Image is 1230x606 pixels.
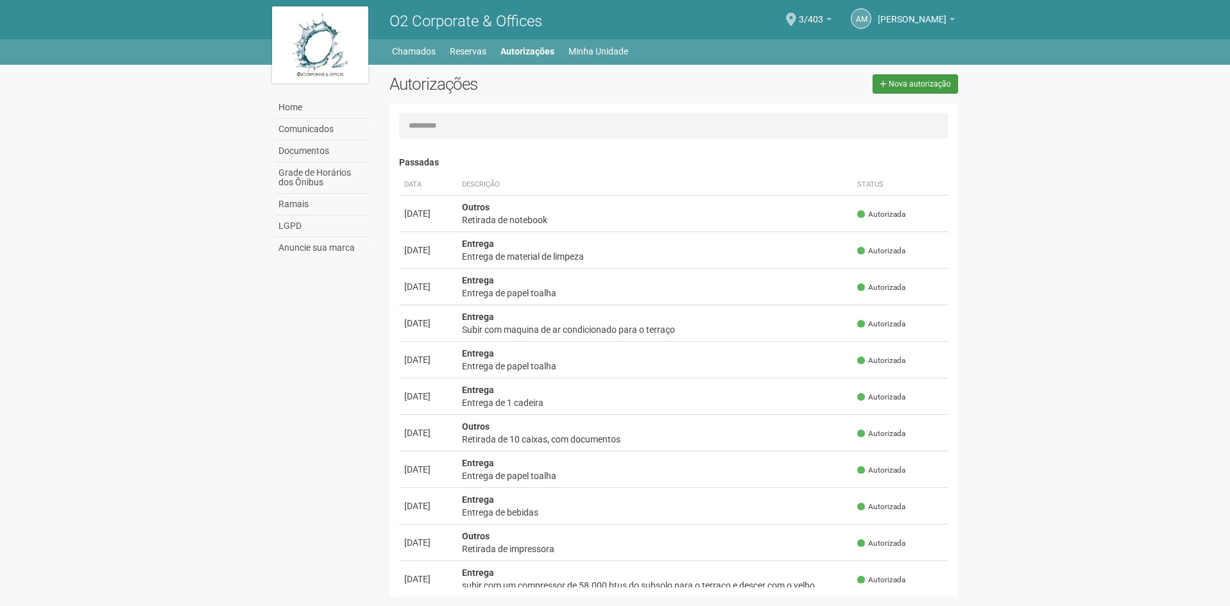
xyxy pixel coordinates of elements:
a: Reservas [450,42,486,60]
span: O2 Corporate & Offices [389,12,542,30]
div: Entrega de 1 cadeira [462,396,848,409]
span: Autorizada [857,355,905,366]
span: Autorizada [857,465,905,476]
div: [DATE] [404,390,452,403]
div: [DATE] [404,500,452,512]
div: [DATE] [404,353,452,366]
span: 3/403 [799,2,823,24]
th: Data [399,174,457,196]
a: AM [851,8,871,29]
span: Autorizada [857,246,905,257]
span: Autorizada [857,209,905,220]
a: Anuncie sua marca [275,237,370,258]
img: logo.jpg [272,6,368,83]
div: Subir com maquina de ar condicionado para o terraço [462,323,848,336]
h4: Passadas [399,158,949,167]
div: [DATE] [404,463,452,476]
div: Entrega de papel toalha [462,360,848,373]
strong: Entrega [462,239,494,249]
a: Documentos [275,140,370,162]
div: Retirada de 10 caixas, com documentos [462,433,848,446]
a: Comunicados [275,119,370,140]
span: Autorizada [857,501,905,512]
span: Autorizada [857,319,905,330]
div: Entrega de material de limpeza [462,250,848,263]
div: [DATE] [404,244,452,257]
a: Ramais [275,194,370,215]
div: subir com um compressor de 58.000 btus do subsolo para o terraço e descer com o velho. [462,579,848,592]
strong: Entrega [462,458,494,468]
span: Autorizada [857,575,905,585]
a: Nova autorização [873,74,958,94]
span: Nova autorização [889,80,951,88]
a: Grade de Horários dos Ônibus [275,162,370,194]
span: Autorizada [857,428,905,439]
strong: Entrega [462,312,494,322]
strong: Entrega [462,568,494,578]
strong: Outros [462,421,490,432]
strong: Entrega [462,275,494,285]
div: [DATE] [404,280,452,293]
div: [DATE] [404,573,452,585]
a: Home [275,97,370,119]
th: Status [852,174,948,196]
a: 3/403 [799,16,832,26]
div: Entrega de papel toalha [462,287,848,299]
span: Anny Marcelle Gonçalves [878,2,946,24]
div: [DATE] [404,426,452,439]
a: Chamados [392,42,436,60]
a: Autorizações [500,42,554,60]
strong: Outros [462,531,490,541]
a: Minha Unidade [568,42,628,60]
span: Autorizada [857,538,905,549]
div: [DATE] [404,207,452,220]
div: Retirada de notebook [462,214,848,226]
span: Autorizada [857,392,905,403]
h2: Autorizações [389,74,664,94]
strong: Entrega [462,385,494,395]
span: Autorizada [857,282,905,293]
div: Retirada de impressora [462,543,848,555]
div: [DATE] [404,536,452,549]
a: LGPD [275,215,370,237]
div: Entrega de bebidas [462,506,848,519]
strong: Entrega [462,348,494,358]
div: Entrega de papel toalha [462,469,848,482]
strong: Entrega [462,494,494,505]
a: [PERSON_NAME] [878,16,955,26]
div: [DATE] [404,317,452,330]
th: Descrição [457,174,853,196]
strong: Outros [462,202,490,212]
